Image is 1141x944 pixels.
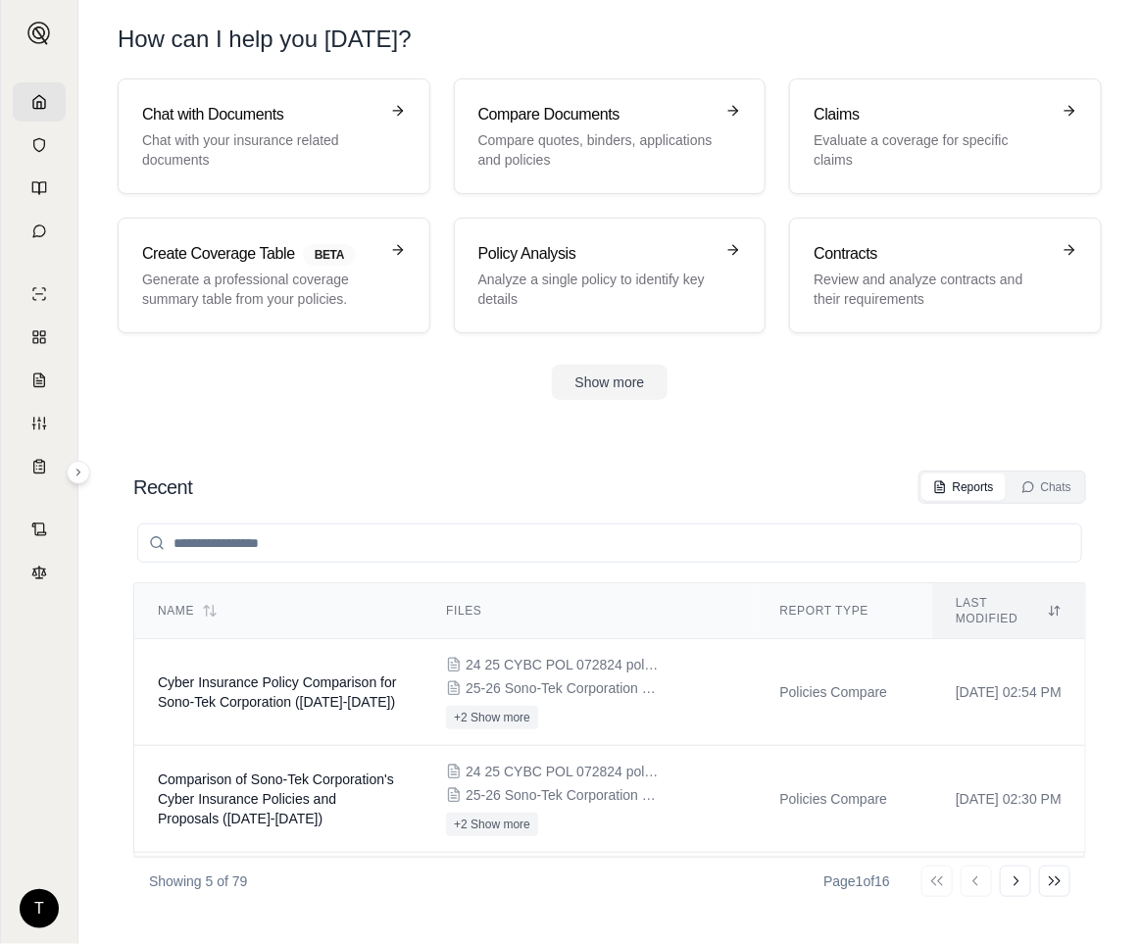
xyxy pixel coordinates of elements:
p: Review and analyze contracts and their requirements [814,270,1050,309]
span: 25-26 Sono-Tek Corporation Renewal Proposal rev. 7.23.25.pptx.pdf [466,785,662,805]
a: ClaimsEvaluate a coverage for specific claims [789,78,1102,194]
h3: Compare Documents [478,103,715,126]
button: +2 Show more [446,813,538,836]
h3: Chat with Documents [142,103,378,126]
img: Expand sidebar [27,22,51,45]
a: Legal Search Engine [13,553,66,592]
h3: Policy Analysis [478,242,715,266]
h3: Claims [814,103,1050,126]
button: Reports [921,473,1006,501]
h1: How can I help you [DATE]? [118,24,1102,55]
p: Analyze a single policy to identify key details [478,270,715,309]
th: Files [422,583,756,639]
a: Claim Coverage [13,361,66,400]
td: [DATE] 02:54 PM [932,639,1085,746]
div: Reports [933,479,994,495]
button: +2 Show more [446,706,538,729]
a: Chat [13,212,66,251]
span: BETA [303,244,356,266]
h3: Contracts [814,242,1050,266]
div: Last modified [956,595,1062,626]
td: Policies Compare [757,746,933,853]
a: Chat with DocumentsChat with your insurance related documents [118,78,430,194]
a: Documents Vault [13,125,66,165]
a: Policy Comparisons [13,318,66,357]
a: Contract Analysis [13,510,66,549]
a: Create Coverage TableBETAGenerate a professional coverage summary table from your policies. [118,218,430,333]
span: Comparison of Sono-Tek Corporation's Cyber Insurance Policies and Proposals (2024-2026) [158,771,394,826]
span: 25-26 Sono-Tek Corporation Renewal Proposal rev. 7.23.25.pptx.pdf [466,678,662,698]
div: Page 1 of 16 [823,871,890,891]
h2: Recent [133,473,192,501]
a: Coverage Table [13,447,66,486]
span: 24 25 CYBC POL 072824 pol#AB-6708209-02.pdf [466,655,662,674]
a: Home [13,82,66,122]
a: ContractsReview and analyze contracts and their requirements [789,218,1102,333]
p: Generate a professional coverage summary table from your policies. [142,270,378,309]
button: Chats [1010,473,1083,501]
p: Compare quotes, binders, applications and policies [478,130,715,170]
a: Policy AnalysisAnalyze a single policy to identify key details [454,218,767,333]
p: Showing 5 of 79 [149,871,247,891]
span: Cyber Insurance Policy Comparison for Sono-Tek Corporation (2024-2026) [158,674,397,710]
a: Custom Report [13,404,66,443]
button: Expand sidebar [67,461,90,484]
div: Chats [1021,479,1071,495]
td: [DATE] 02:30 PM [932,746,1085,853]
div: Name [158,603,399,619]
a: Prompt Library [13,169,66,208]
p: Chat with your insurance related documents [142,130,378,170]
button: Show more [552,365,669,400]
th: Report Type [757,583,933,639]
a: Single Policy [13,274,66,314]
td: Policies Compare [757,639,933,746]
h3: Create Coverage Table [142,242,378,266]
button: Expand sidebar [20,14,59,53]
span: 24 25 CYBC POL 072824 pol#AB-6708209-02.pdf [466,762,662,781]
div: T [20,889,59,928]
a: Compare DocumentsCompare quotes, binders, applications and policies [454,78,767,194]
p: Evaluate a coverage for specific claims [814,130,1050,170]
